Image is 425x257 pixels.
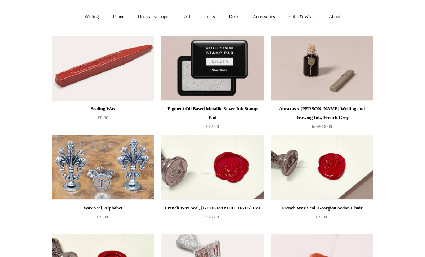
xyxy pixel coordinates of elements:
[322,7,347,26] a: About
[161,135,264,200] a: French Wax Seal, Cheshire Cat French Wax Seal, Cheshire Cat
[271,105,373,134] a: Abraxas x [PERSON_NAME] Writing and Drawing Ink, French Grey from£18.00
[246,7,282,26] a: Accessories
[271,36,373,101] a: Abraxas x Steve Harrison Writing and Drawing Ink, French Grey Abraxas x Steve Harrison Writing an...
[283,7,321,26] a: Gifts & Wrap
[161,36,264,101] img: Pigment Oil Based Metallic Silver Ink Stamp Pad
[206,214,219,220] span: £25.00
[161,204,264,233] a: French Wax Seal, [GEOGRAPHIC_DATA] Cat £25.00
[273,204,371,212] div: French Wax Seal, Georgian Sedan Chair
[271,204,373,233] a: French Wax Seal, Georgian Sedan Chair £25.00
[97,214,109,220] span: £25.00
[271,135,373,200] img: French Wax Seal, Georgian Sedan Chair
[271,36,373,101] img: Abraxas x Steve Harrison Writing and Drawing Ink, French Grey
[107,7,130,26] a: Paper
[273,105,371,122] div: Abraxas x [PERSON_NAME] Writing and Drawing Ink, French Grey
[52,36,154,101] img: Sealing Wax
[178,7,197,26] a: Art
[161,135,264,200] img: French Wax Seal, Cheshire Cat
[54,105,152,113] div: Sealing Wax
[52,105,154,134] a: Sealing Wax £8.00
[271,135,373,200] a: French Wax Seal, Georgian Sedan Chair French Wax Seal, Georgian Sedan Chair
[52,135,154,200] img: Wax Seal, Alphabet
[161,105,264,134] a: Pigment Oil Based Metallic Silver Ink Stamp Pad £12.00
[163,105,262,122] div: Pigment Oil Based Metallic Silver Ink Stamp Pad
[98,115,108,120] span: £8.00
[163,204,262,212] div: French Wax Seal, [GEOGRAPHIC_DATA] Cat
[52,135,154,200] a: Wax Seal, Alphabet Wax Seal, Alphabet
[78,7,106,26] a: Writing
[52,204,154,233] a: Wax Seal, Alphabet £25.00
[312,124,332,129] span: £18.00
[54,204,152,212] div: Wax Seal, Alphabet
[223,7,245,26] a: Desk
[131,7,176,26] a: Decorative paper
[198,7,222,26] a: Tools
[206,124,219,129] span: £12.00
[161,36,264,101] a: Pigment Oil Based Metallic Silver Ink Stamp Pad Pigment Oil Based Metallic Silver Ink Stamp Pad
[52,36,154,101] a: Sealing Wax Sealing Wax
[312,125,319,129] span: from
[316,214,328,220] span: £25.00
